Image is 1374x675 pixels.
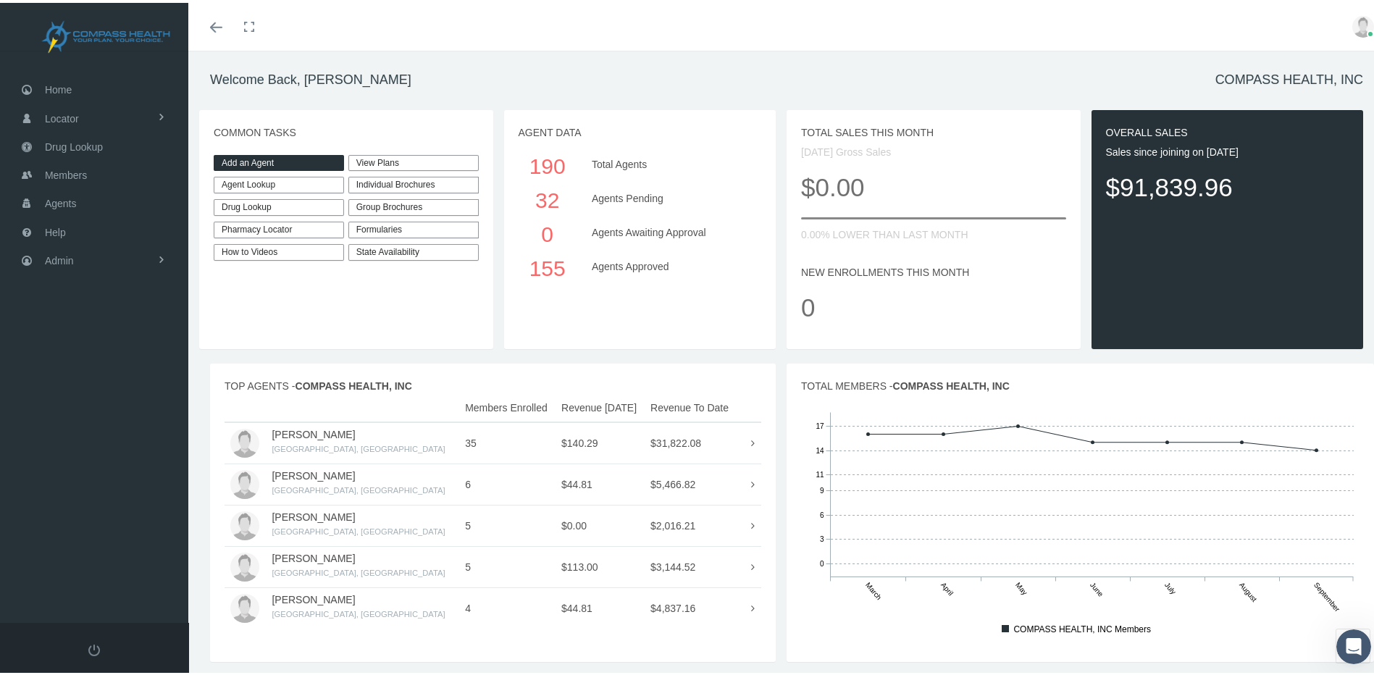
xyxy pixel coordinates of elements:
p: $91,839.96 [1106,164,1349,204]
small: [GEOGRAPHIC_DATA], [GEOGRAPHIC_DATA] [272,442,445,450]
div: 155 [525,248,570,282]
p: AGENT DATA [519,122,762,138]
tspan: June [1089,578,1105,595]
p: OVERALL SALES [1106,122,1349,138]
tspan: March [864,578,883,598]
div: Individual Brochures [348,174,479,190]
span: [DATE] Gross Sales [801,143,891,155]
img: user-placeholder.jpg [230,508,259,537]
span: Members [45,159,87,186]
tspan: 11 [816,467,824,475]
a: Drug Lookup [214,196,344,213]
td: $113.00 [556,543,645,584]
img: user-placeholder.jpg [1352,13,1374,35]
a: [PERSON_NAME] [272,426,355,437]
p: NEW ENROLLMENTS THIS MONTH [801,261,1066,277]
span: COMPASS HEALTH, INC [893,377,1010,389]
tspan: 6 [820,508,824,516]
td: 5 [459,502,556,543]
tspan: August [1238,578,1259,600]
p: COMMON TASKS [214,122,479,138]
a: [PERSON_NAME] [272,467,355,479]
td: $3,144.52 [645,543,737,584]
tspan: May [1014,578,1029,594]
small: [GEOGRAPHIC_DATA], [GEOGRAPHIC_DATA] [272,607,445,616]
div: Group Brochures [348,196,479,213]
img: user-placeholder.jpg [230,467,259,496]
td: 35 [459,419,556,461]
a: How to Videos [214,241,344,258]
span: Locator [45,102,79,130]
a: View Plans [348,152,479,169]
span: 0.00% LOWER THAN LAST MONTH [801,226,968,238]
td: $2,016.21 [645,502,737,543]
td: $4,837.16 [645,584,737,626]
td: $140.29 [556,419,645,461]
p: TOTAL MEMBERS - [801,375,1360,391]
td: $44.81 [556,584,645,626]
div: Total Agents [581,146,758,180]
img: COMPASS HEALTH, INC [19,16,193,52]
p: TOTAL SALES THIS MONTH [801,122,1066,138]
tspan: September [1312,578,1341,611]
div: Agents Awaiting Approval [581,214,758,248]
span: Drug Lookup [45,130,103,158]
img: user-placeholder.jpg [230,426,259,455]
small: [GEOGRAPHIC_DATA], [GEOGRAPHIC_DATA] [272,483,445,492]
td: 5 [459,543,556,584]
td: 4 [459,584,556,626]
span: TOP AGENTS - [225,377,412,389]
a: Agent Lookup [214,174,344,190]
span: Home [45,73,72,101]
a: Pharmacy Locator [214,219,344,235]
div: Agents Pending [581,180,758,214]
span: Agents [45,187,77,214]
th: Members Enrolled [459,391,556,419]
img: user-placeholder.jpg [230,550,259,579]
a: State Availability [348,241,479,258]
small: [GEOGRAPHIC_DATA], [GEOGRAPHIC_DATA] [272,566,445,574]
div: 0 [525,214,570,248]
tspan: 3 [820,532,824,540]
span: Sales since joining on [DATE] [1106,143,1239,155]
td: $0.00 [556,502,645,543]
img: user-placeholder.jpg [230,591,259,620]
tspan: 17 [816,419,824,427]
span: Help [45,216,66,243]
td: $5,466.82 [645,461,737,502]
span: COMPASS HEALTH, INC [296,377,412,389]
small: [GEOGRAPHIC_DATA], [GEOGRAPHIC_DATA] [272,524,445,533]
a: [PERSON_NAME] [272,550,355,561]
tspan: July [1163,578,1178,593]
a: Add an Agent [214,152,344,169]
td: $31,822.08 [645,419,737,461]
div: Agents Approved [581,248,758,282]
tspan: April [939,578,955,594]
a: [PERSON_NAME] [272,508,355,520]
span: Admin [45,244,74,272]
a: [PERSON_NAME] [272,591,355,603]
th: Revenue To Date [645,391,737,419]
div: Formularies [348,219,479,235]
h1: COMPASS HEALTH, INC [1215,70,1363,85]
p: 0 [801,285,1066,324]
div: 32 [525,180,570,214]
div: 190 [525,146,570,180]
td: $44.81 [556,461,645,502]
th: Revenue [DATE] [556,391,645,419]
td: 6 [459,461,556,502]
tspan: 0 [820,556,824,564]
tspan: 9 [820,483,824,491]
h1: Welcome Back, [PERSON_NAME] [210,70,411,85]
iframe: Intercom live chat [1336,626,1371,661]
tspan: 14 [816,443,824,451]
p: $0.00 [801,164,1066,204]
